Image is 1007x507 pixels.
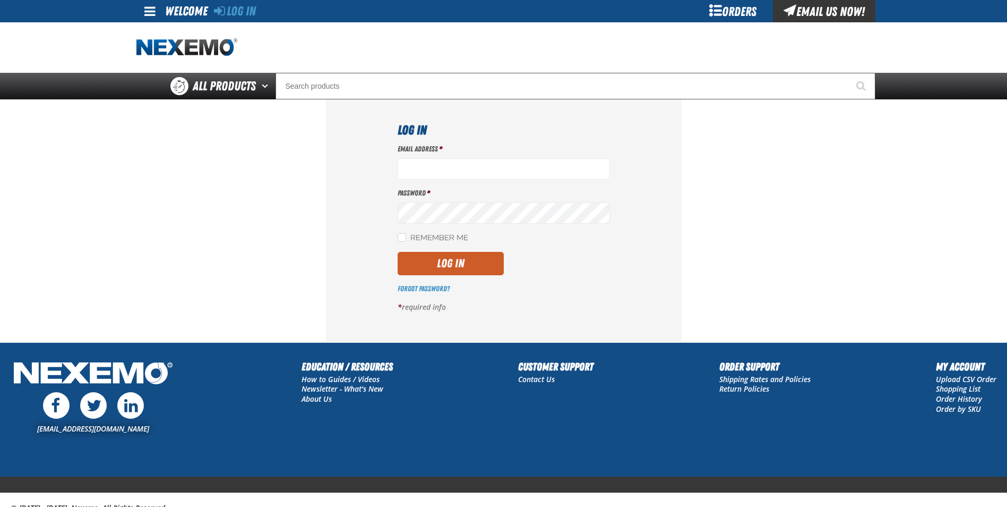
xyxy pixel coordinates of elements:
[398,284,450,293] a: Forgot Password?
[398,188,610,198] label: Password
[936,359,996,375] h2: My Account
[719,374,811,384] a: Shipping Rates and Policies
[136,38,237,57] a: Home
[518,359,593,375] h2: Customer Support
[302,359,393,375] h2: Education / Resources
[936,384,980,394] a: Shopping List
[276,73,875,99] input: Search
[258,73,276,99] button: Open All Products pages
[302,374,380,384] a: How to Guides / Videos
[936,394,982,404] a: Order History
[302,384,383,394] a: Newsletter - What's New
[302,394,332,404] a: About Us
[518,374,555,384] a: Contact Us
[719,359,811,375] h2: Order Support
[398,252,504,275] button: Log In
[136,38,237,57] img: Nexemo logo
[936,404,981,414] a: Order by SKU
[398,233,406,242] input: Remember Me
[193,77,256,96] span: All Products
[849,73,875,99] button: Start Searching
[936,374,996,384] a: Upload CSV Order
[11,359,176,390] img: Nexemo Logo
[214,4,256,19] a: Log In
[398,233,468,243] label: Remember Me
[398,144,610,154] label: Email Address
[37,424,149,434] a: [EMAIL_ADDRESS][DOMAIN_NAME]
[398,302,610,312] p: required info
[398,121,610,140] h1: Log In
[719,384,769,394] a: Return Policies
